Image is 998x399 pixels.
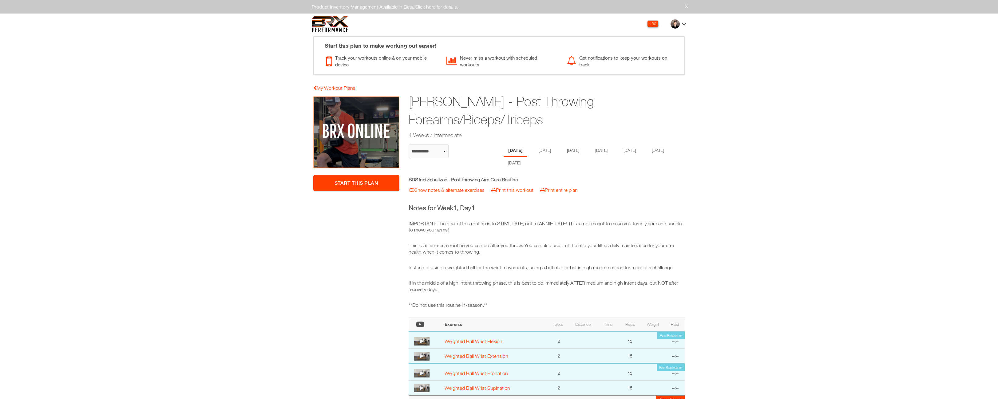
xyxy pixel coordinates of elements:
[319,37,679,50] div: Start this plan to make working out easier!
[549,349,568,363] td: 2
[409,176,518,183] h5: BDS Individualized - Post-throwing Arm Care Routine
[549,364,568,381] td: 2
[312,16,348,32] img: 6f7da32581c89ca25d665dc3aae533e4f14fe3ef_original.svg
[665,318,685,332] th: Rest
[445,338,502,344] a: Weighted Ball Wrist Flexion
[534,144,556,157] li: Day 2
[414,369,430,377] img: thumbnail.png
[409,131,637,139] h2: 4 Weeks / Intermediate
[409,203,685,213] h3: Notes for Week , Day
[620,332,640,349] td: 15
[665,349,685,363] td: --:--
[409,93,637,129] h1: [PERSON_NAME] - Post Throwing Forearms/Biceps/Triceps
[414,352,430,360] img: thumbnail.png
[549,318,568,332] th: Sets
[657,332,685,339] td: Flex/Extension
[491,187,533,193] a: Print this workout
[620,318,640,332] th: Reps
[619,144,640,157] li: Day 5
[446,53,557,68] div: Never miss a workout with scheduled workouts
[471,204,475,212] span: 1
[409,280,685,293] p: If in the middle of a high intent throwing phase, this is best to do immediately AFTER medium and...
[326,53,437,68] div: Track your workouts online & on your mobile device
[409,220,685,233] p: IMPORTANT: The goal of this routine is to STIMULATE, not to ANNIHILATE! This is not meant to make...
[414,384,430,392] img: thumbnail.png
[409,187,485,193] a: Show notes & alternate exercises
[620,349,640,363] td: 15
[409,302,685,308] p: **Do not use this routine in-season.**
[313,85,355,91] a: My Workout Plans
[504,157,525,170] li: Day 7
[620,364,640,381] td: 15
[657,364,685,371] td: Pro/Supination
[313,175,399,191] a: Start This Plan
[409,264,685,271] p: Instead of using a weighted ball for the wrist movements, using a bell club or bat is high recomm...
[445,370,508,376] a: Weighted Ball Wrist Pronation
[445,353,508,359] a: Weighted Ball Wrist Extension
[620,381,640,395] td: 15
[562,144,584,157] li: Day 3
[442,318,549,332] th: Exercise
[665,332,685,349] td: --:--
[648,21,658,27] div: 190
[685,3,688,9] a: X
[313,96,399,169] img: Brendan Gaska - Post Throwing Forearms/Biceps/Triceps
[549,381,568,395] td: 2
[568,318,597,332] th: Distance
[665,364,685,381] td: --:--
[504,144,527,157] li: Day 1
[597,318,620,332] th: Time
[640,318,665,332] th: Weight
[445,385,510,391] a: Weighted Ball Wrist Supination
[671,19,680,29] img: thumb.jpg
[453,204,457,212] span: 1
[409,242,685,255] p: This is an arm-care routine you can do after you throw. You can also use it at the end your lift ...
[549,332,568,349] td: 2
[540,187,578,193] a: Print entire plan
[647,144,669,157] li: Day 6
[307,3,691,10] div: Product Inventory Management Available in Beta!
[665,381,685,395] td: --:--
[415,4,458,10] a: Click here for details.
[591,144,612,157] li: Day 4
[414,337,430,346] img: thumbnail.png
[567,53,678,68] div: Get notifications to keep your workouts on track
